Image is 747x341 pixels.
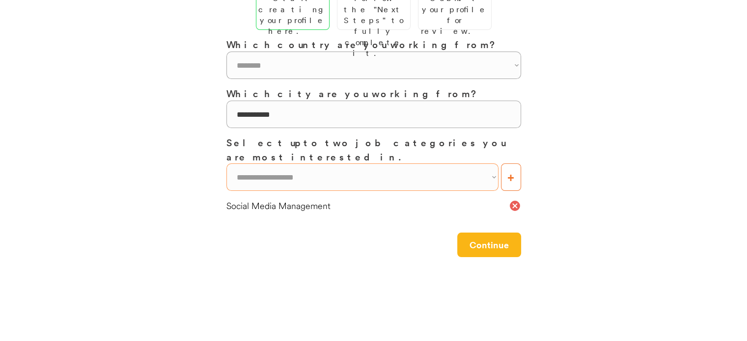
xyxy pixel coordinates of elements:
[226,135,521,163] h3: Select up to two job categories you are most interested in.
[226,86,521,101] h3: Which city are you working from?
[457,233,521,257] button: Continue
[509,200,521,212] button: cancel
[226,200,509,212] div: Social Media Management
[501,163,521,191] button: +
[226,37,521,52] h3: Which country are you working from?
